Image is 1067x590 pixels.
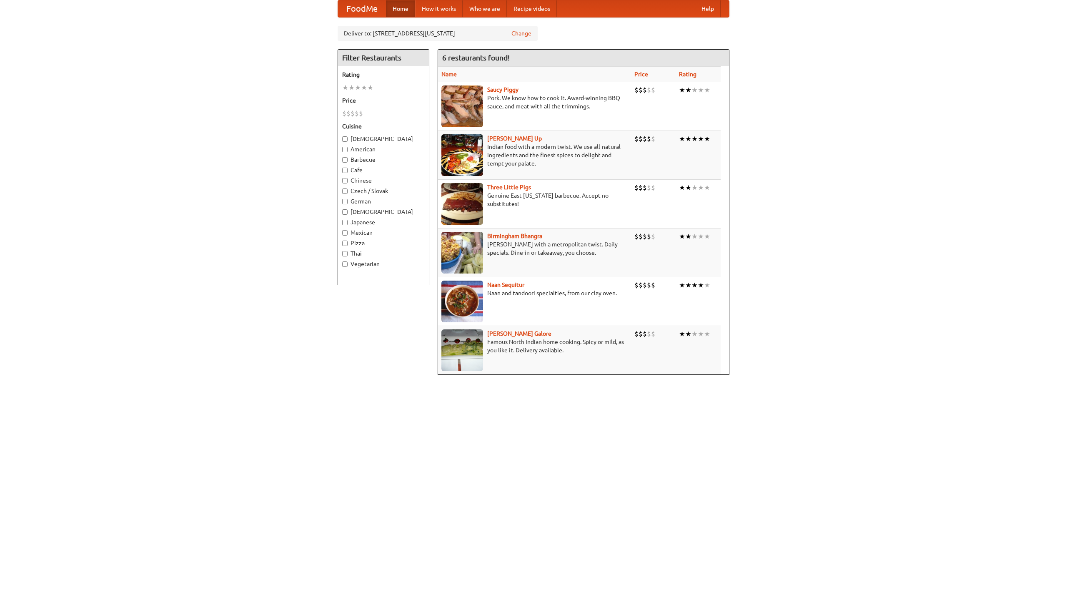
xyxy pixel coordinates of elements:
[647,329,651,339] li: $
[679,71,696,78] a: Rating
[441,281,483,322] img: naansequitur.jpg
[634,329,639,339] li: $
[342,220,348,225] input: Japanese
[634,134,639,143] li: $
[342,83,348,92] li: ★
[342,96,425,105] h5: Price
[651,281,655,290] li: $
[342,199,348,204] input: German
[679,281,685,290] li: ★
[698,232,704,241] li: ★
[634,232,639,241] li: $
[634,183,639,192] li: $
[342,166,425,174] label: Cafe
[342,168,348,173] input: Cafe
[441,289,628,297] p: Naan and tandoori specialties, from our clay oven.
[367,83,373,92] li: ★
[634,71,648,78] a: Price
[487,330,551,337] b: [PERSON_NAME] Galore
[685,85,691,95] li: ★
[698,183,704,192] li: ★
[643,281,647,290] li: $
[342,209,348,215] input: [DEMOGRAPHIC_DATA]
[441,143,628,168] p: Indian food with a modern twist. We use all-natural ingredients and the finest spices to delight ...
[643,232,647,241] li: $
[441,71,457,78] a: Name
[415,0,463,17] a: How it works
[342,228,425,237] label: Mexican
[679,85,685,95] li: ★
[342,145,425,153] label: American
[355,109,359,118] li: $
[342,261,348,267] input: Vegetarian
[338,26,538,41] div: Deliver to: [STREET_ADDRESS][US_STATE]
[651,134,655,143] li: $
[487,184,531,191] a: Three Little Pigs
[647,134,651,143] li: $
[639,329,643,339] li: $
[651,183,655,192] li: $
[338,50,429,66] h4: Filter Restaurants
[704,281,710,290] li: ★
[342,176,425,185] label: Chinese
[704,183,710,192] li: ★
[463,0,507,17] a: Who we are
[342,251,348,256] input: Thai
[685,329,691,339] li: ★
[487,281,524,288] a: Naan Sequitur
[698,85,704,95] li: ★
[691,281,698,290] li: ★
[639,232,643,241] li: $
[691,183,698,192] li: ★
[441,183,483,225] img: littlepigs.jpg
[511,29,531,38] a: Change
[643,329,647,339] li: $
[643,134,647,143] li: $
[691,134,698,143] li: ★
[704,134,710,143] li: ★
[441,85,483,127] img: saucy.jpg
[704,329,710,339] li: ★
[651,232,655,241] li: $
[679,329,685,339] li: ★
[647,281,651,290] li: $
[342,156,425,164] label: Barbecue
[487,86,518,93] a: Saucy Piggy
[342,230,348,236] input: Mexican
[359,109,363,118] li: $
[695,0,721,17] a: Help
[487,233,542,239] a: Birmingham Bhangra
[342,260,425,268] label: Vegetarian
[342,178,348,183] input: Chinese
[342,187,425,195] label: Czech / Slovak
[342,157,348,163] input: Barbecue
[507,0,557,17] a: Recipe videos
[342,241,348,246] input: Pizza
[342,147,348,152] input: American
[643,85,647,95] li: $
[698,134,704,143] li: ★
[441,240,628,257] p: [PERSON_NAME] with a metropolitan twist. Daily specials. Dine-in or takeaway, you choose.
[342,135,425,143] label: [DEMOGRAPHIC_DATA]
[348,83,355,92] li: ★
[487,135,542,142] a: [PERSON_NAME] Up
[342,249,425,258] label: Thai
[685,134,691,143] li: ★
[691,85,698,95] li: ★
[441,232,483,274] img: bhangra.jpg
[639,134,643,143] li: $
[685,281,691,290] li: ★
[685,183,691,192] li: ★
[679,183,685,192] li: ★
[346,109,351,118] li: $
[647,85,651,95] li: $
[441,191,628,208] p: Genuine East [US_STATE] barbecue. Accept no substitutes!
[355,83,361,92] li: ★
[647,183,651,192] li: $
[639,183,643,192] li: $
